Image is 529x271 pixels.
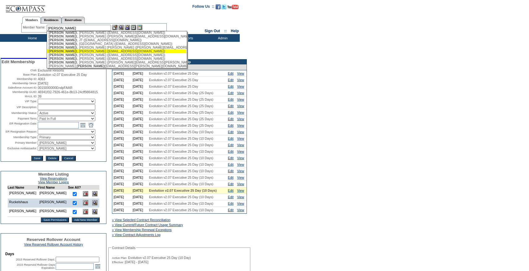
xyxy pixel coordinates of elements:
[228,72,234,75] a: Edit
[131,174,148,181] td: [DATE]
[112,168,131,174] td: [DATE]
[112,122,131,129] td: [DATE]
[112,256,127,260] span: Active Plan:
[23,25,47,30] div: Member Name:
[131,148,148,155] td: [DATE]
[22,17,41,24] a: Members
[2,129,37,134] td: ER Resignation Reason:
[228,104,234,108] a: Edit
[112,181,131,187] td: [DATE]
[227,5,239,9] img: Subscribe to our YouTube Channel
[231,29,239,33] a: Help
[237,176,244,179] a: View
[112,148,131,155] td: [DATE]
[2,135,37,140] td: Membership Type:
[221,6,226,10] a: Follow us on Twitter
[49,31,76,34] span: [PERSON_NAME]
[112,223,183,227] a: » View Current/Future Contract Usage Summary
[204,29,220,33] a: Sign Out
[38,180,69,184] a: View Member Logins
[38,208,68,217] td: [PERSON_NAME]
[228,150,234,153] a: Edit
[112,187,131,194] td: [DATE]
[40,177,67,180] a: View Reservations
[237,182,244,186] a: View
[49,42,185,46] div: t, [GEOGRAPHIC_DATA] ([EMAIL_ADDRESS][DOMAIN_NAME])
[2,94,37,98] td: MAUL ID:
[112,103,131,109] td: [DATE]
[7,199,38,208] td: Ruckelshaus
[149,78,198,82] span: Evolution v2.07 Executive 25 Day
[131,96,148,103] td: [DATE]
[31,156,43,161] input: Save
[149,195,213,199] span: Evolution v2.07 Executive 25 Day (10 Days)
[112,194,131,200] td: [DATE]
[62,17,85,23] a: Reservations
[149,169,213,173] span: Evolution v2.07 Executive 25 Day (10 Days)
[83,209,88,214] img: Delete
[112,25,118,30] img: b_edit.gif
[112,200,131,207] td: [DATE]
[38,190,68,199] td: [PERSON_NAME]
[131,109,148,116] td: [DATE]
[112,96,131,103] td: [DATE]
[137,25,142,30] img: b_calculator.gif
[237,72,244,75] a: View
[38,186,68,190] td: First Name
[228,111,234,114] a: Edit
[224,29,227,33] span: ::
[2,86,37,90] td: Salesforce Account ID:
[149,143,213,147] span: Evolution v2.07 Executive 25 Day (10 Days)
[112,174,131,181] td: [DATE]
[62,156,75,161] input: Cancel
[228,202,234,205] a: Edit
[228,176,234,179] a: Edit
[49,46,185,49] div: t, [PERSON_NAME] [PERSON_NAME] ([PERSON_NAME][EMAIL_ADDRESS][PERSON_NAME][DOMAIN_NAME])
[149,182,213,186] span: Evolution v2.07 Executive 25 Day (10 Days)
[131,187,148,194] td: [DATE]
[149,85,198,88] span: Evolution v2.07 Executive 25 Day
[228,98,234,101] a: Edit
[68,186,81,190] td: See All?
[49,68,185,72] div: [PERSON_NAME], t ([PERSON_NAME][EMAIL_ADDRESS][DOMAIN_NAME])
[149,72,198,75] span: Evolution v2.07 Executive 25 Day
[49,46,76,49] span: [PERSON_NAME]
[149,163,213,166] span: Evolution v2.07 Executive 25 Day (10 Days)
[112,135,131,142] td: [DATE]
[131,103,148,109] td: [DATE]
[237,150,244,153] a: View
[221,4,226,9] img: Follow us on Twitter
[237,104,244,108] a: View
[77,68,104,72] span: [PERSON_NAME]
[131,155,148,161] td: [DATE]
[112,155,131,161] td: [DATE]
[72,217,100,222] input: Add New Member
[49,38,76,42] span: [PERSON_NAME]
[131,135,148,142] td: [DATE]
[131,129,148,135] td: [DATE]
[228,208,234,212] a: Edit
[2,116,37,121] td: Payment Term:
[38,73,87,76] span: Evolution v2.07 Executive 25 Day
[112,116,131,122] td: [DATE]
[49,64,185,68] div: [PERSON_NAME], ([EMAIL_ADDRESS][PERSON_NAME][DOMAIN_NAME])
[228,78,234,82] a: Edit
[24,243,83,246] a: View Reserved Rollover Account History
[237,169,244,173] a: View
[77,64,104,68] span: [PERSON_NAME]
[2,111,37,116] td: Membership Status:
[92,209,97,214] img: View Dashboard
[49,34,76,38] span: [PERSON_NAME]
[92,200,97,205] img: View Dashboard
[41,217,69,222] input: Save Permissions
[237,189,244,192] a: View
[112,70,131,77] td: [DATE]
[112,233,161,237] a: » View Contract Adjustments Log
[83,191,88,196] img: Delete
[14,34,49,42] td: Home
[228,143,234,147] a: Edit
[112,218,170,222] a: » View Selected Contract Reconciliation
[149,117,213,121] span: Evolution v2.07 Executive 25 Day (25 Days)
[228,85,234,88] a: Edit
[237,117,244,121] a: View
